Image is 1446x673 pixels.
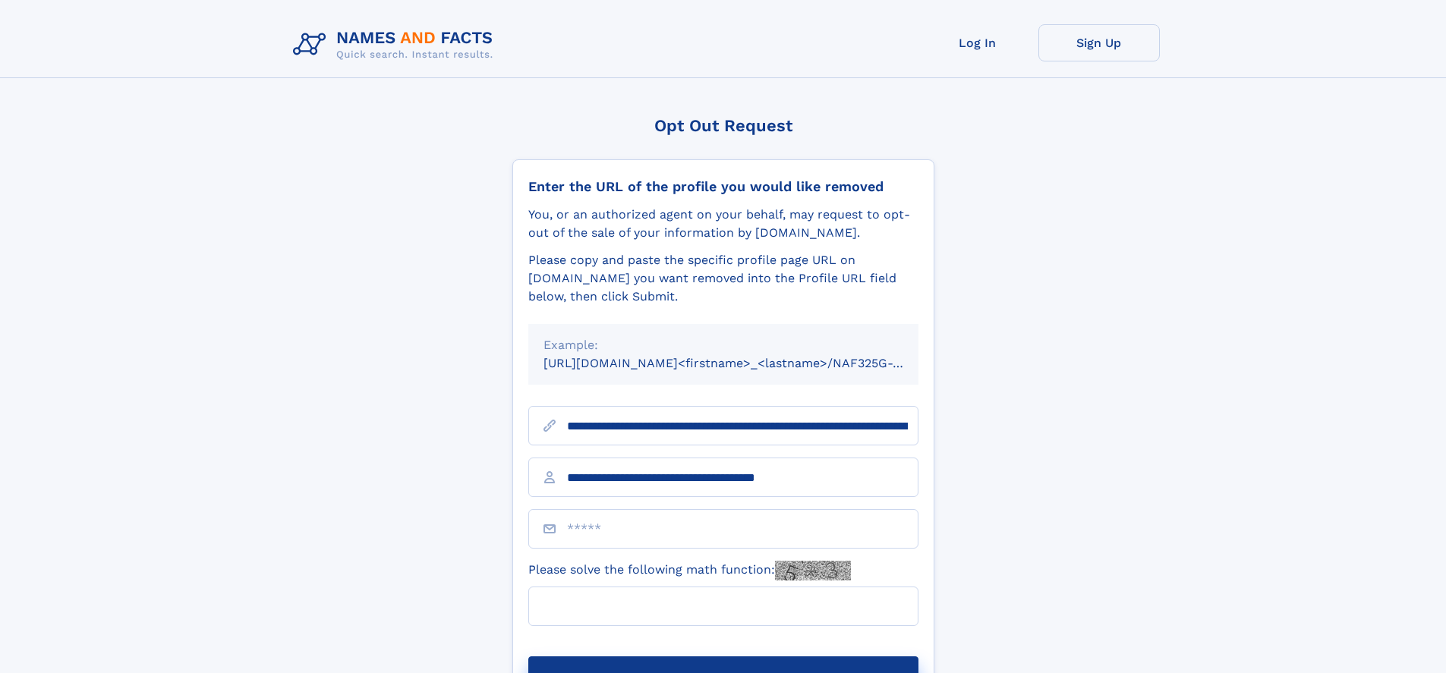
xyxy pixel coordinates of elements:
[543,336,903,354] div: Example:
[528,561,851,580] label: Please solve the following math function:
[528,206,918,242] div: You, or an authorized agent on your behalf, may request to opt-out of the sale of your informatio...
[528,251,918,306] div: Please copy and paste the specific profile page URL on [DOMAIN_NAME] you want removed into the Pr...
[543,356,947,370] small: [URL][DOMAIN_NAME]<firstname>_<lastname>/NAF325G-xxxxxxxx
[1038,24,1160,61] a: Sign Up
[917,24,1038,61] a: Log In
[528,178,918,195] div: Enter the URL of the profile you would like removed
[512,116,934,135] div: Opt Out Request
[287,24,506,65] img: Logo Names and Facts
